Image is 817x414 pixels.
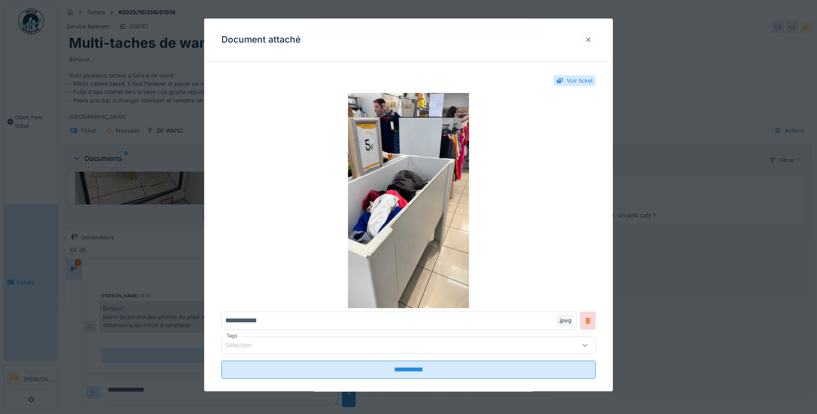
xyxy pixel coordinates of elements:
[225,341,264,350] div: Sélection
[225,332,239,340] label: Tags
[221,34,301,45] h3: Document attaché
[556,315,573,326] div: .jpeg
[567,77,593,85] div: Voir ticket
[221,93,596,308] img: c57a1770-3746-4a9d-bbf6-6aa820d03c55-IMG_3443%20%282%29.jpeg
